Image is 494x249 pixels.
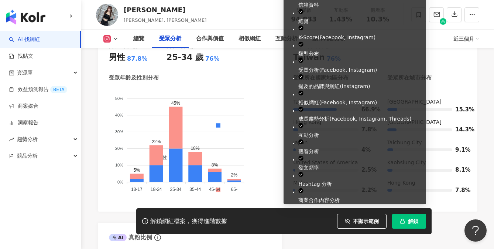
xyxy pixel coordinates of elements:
[9,137,14,142] span: rise
[115,147,123,151] tspan: 20%
[298,123,426,139] li: 互動分析
[115,130,123,134] tspan: 30%
[298,155,426,172] li: 發文頻率
[455,147,466,153] span: 9.1%
[124,17,206,23] span: [PERSON_NAME], [PERSON_NAME]
[189,187,201,192] tspan: 35-44
[9,86,67,93] a: 效益預測報告BETA
[298,188,426,204] li: 商業合作內容分析
[392,214,426,229] button: 解鎖
[453,33,479,45] div: 近三個月
[115,113,123,117] tspan: 40%
[298,90,426,107] li: 相似網紅 ( Facebook, Instagram )
[96,4,118,26] img: KOL Avatar
[127,55,148,63] div: 87.8%
[133,34,144,43] div: 總覽
[298,58,426,74] li: 受眾分析 ( Facebook, Instagram )
[109,234,127,241] div: AI
[115,96,123,101] tspan: 50%
[9,119,38,127] a: 洞察報告
[455,188,466,193] span: 7.8%
[337,214,387,229] button: 不顯示範例
[455,107,466,112] span: 15.3%
[9,36,40,43] a: searchAI 找網紅
[298,9,426,25] li: 總覽
[124,5,206,14] div: [PERSON_NAME]
[455,127,466,132] span: 14.3%
[298,41,426,58] li: 類型分布
[131,187,143,192] tspan: 13-17
[209,187,220,192] tspan: 45-64
[117,180,123,184] tspan: 0%
[150,218,227,225] div: 解鎖網紅檔案，獲得進階數據
[239,34,261,43] div: 相似網紅
[231,187,237,192] tspan: 65-
[109,74,159,82] div: 受眾年齡及性別分布
[167,52,203,63] div: 25-34 歲
[9,102,38,110] a: 商案媒合
[387,119,466,126] div: [GEOGRAPHIC_DATA]
[387,179,466,187] div: Hong Kong
[275,34,298,43] div: 互動分析
[17,131,38,148] span: 趨勢分析
[298,25,426,41] li: K-Score ( Facebook, Instagram )
[298,107,426,123] li: 成長趨勢分析 ( Facebook, Instagram, Threads )
[6,10,45,24] img: logo
[298,139,426,155] li: 觀看分析
[170,187,182,192] tspan: 25-34
[205,55,219,63] div: 76%
[109,52,125,63] div: 男性
[353,218,379,224] span: 不顯示範例
[9,53,33,60] a: 找貼文
[387,159,466,166] div: Kaohsiung City
[455,167,466,173] span: 8.1%
[115,163,123,168] tspan: 10%
[109,233,152,242] div: 真粉比例
[159,34,181,43] div: 受眾分析
[151,187,162,192] tspan: 18-24
[153,233,162,242] span: info-circle
[17,148,38,164] span: 競品分析
[387,74,432,82] div: 受眾所在城市分布
[17,64,32,81] span: 資源庫
[387,139,466,147] div: Taichung City
[298,74,426,90] li: 提及的品牌與網紅 ( Instagram )
[408,218,418,224] span: 解鎖
[387,98,466,106] div: [GEOGRAPHIC_DATA]
[196,34,224,43] div: 合作與價值
[298,172,426,188] li: Hashtag 分析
